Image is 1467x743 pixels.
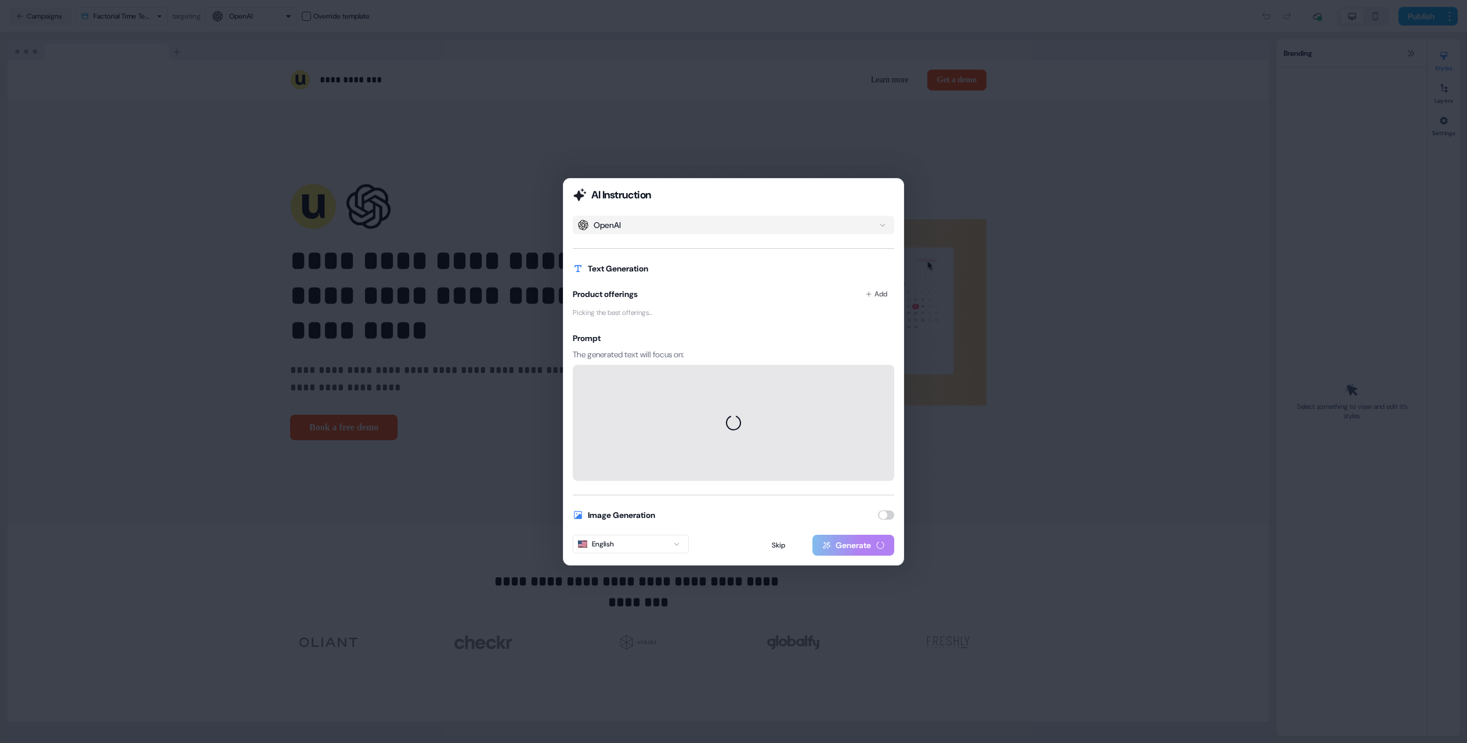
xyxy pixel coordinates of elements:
[594,219,621,231] div: OpenAI
[578,538,614,550] div: English
[573,349,894,360] p: The generated text will focus on:
[591,188,651,202] h2: AI Instruction
[578,541,587,548] img: The English flag
[573,332,894,344] h3: Prompt
[573,307,652,318] span: Picking the best offerings...
[588,509,655,521] h2: Image Generation
[747,535,810,556] button: Skip
[588,263,648,274] h2: Text Generation
[858,284,894,305] button: Add
[573,288,638,300] h2: Product offerings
